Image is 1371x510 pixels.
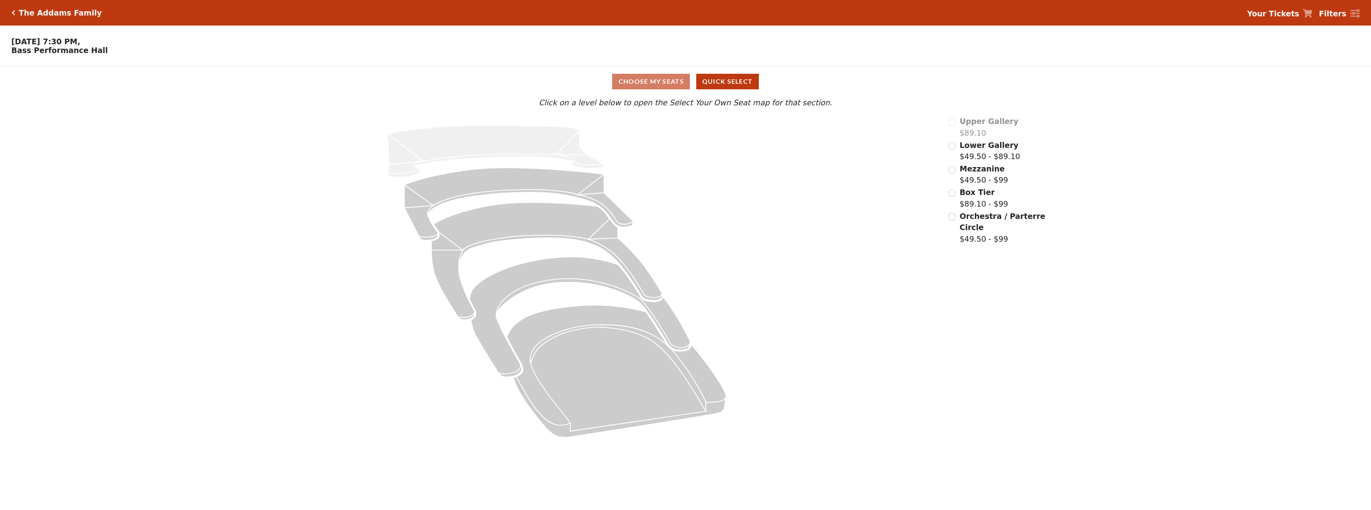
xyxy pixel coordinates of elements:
[1319,8,1359,20] a: Filters
[960,117,1019,126] span: Upper Gallery
[960,164,1005,173] span: Mezzanine
[960,140,1020,162] label: $49.50 - $89.10
[177,97,1194,108] p: Click on a level below to open the Select Your Own Seat map for that section.
[960,211,1047,245] label: $49.50 - $99
[696,74,759,89] button: Quick Select
[1247,9,1299,18] strong: Your Tickets
[960,116,1019,138] label: $89.10
[960,163,1008,186] label: $49.50 - $99
[388,125,604,177] path: Upper Gallery - Seats Available: 0
[12,10,15,16] a: Click here to go back to filters
[960,187,1008,209] label: $89.10 - $99
[1247,8,1312,20] a: Your Tickets
[960,141,1019,150] span: Lower Gallery
[1319,9,1346,18] strong: Filters
[960,188,995,197] span: Box Tier
[19,8,102,18] h5: The Addams Family
[507,305,726,438] path: Orchestra / Parterre Circle - Seats Available: 20
[405,168,633,240] path: Lower Gallery - Seats Available: 230
[960,212,1045,232] span: Orchestra / Parterre Circle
